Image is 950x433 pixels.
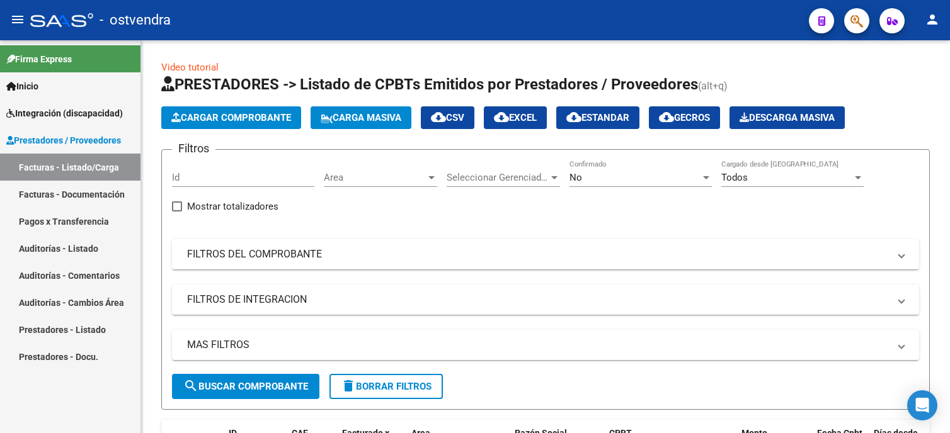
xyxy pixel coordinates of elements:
mat-icon: cloud_download [566,110,581,125]
span: Buscar Comprobante [183,381,308,392]
span: Prestadores / Proveedores [6,133,121,147]
span: Estandar [566,112,629,123]
button: Descarga Masiva [730,106,845,129]
mat-icon: delete [341,378,356,393]
span: Descarga Masiva [740,112,835,123]
button: Gecros [649,106,720,129]
div: Open Intercom Messenger [907,390,937,420]
span: Todos [721,172,748,183]
span: Cargar Comprobante [171,112,291,123]
span: Carga Masiva [321,112,401,123]
mat-icon: cloud_download [431,110,446,125]
span: Inicio [6,79,38,93]
button: Carga Masiva [311,106,411,129]
span: Seleccionar Gerenciador [447,172,549,183]
span: EXCEL [494,112,537,123]
button: Buscar Comprobante [172,374,319,399]
mat-panel-title: FILTROS DE INTEGRACION [187,293,889,306]
a: Video tutorial [161,62,219,73]
mat-expansion-panel-header: MAS FILTROS [172,330,919,360]
span: Firma Express [6,52,72,66]
button: Cargar Comprobante [161,106,301,129]
mat-icon: menu [10,12,25,27]
span: (alt+q) [698,80,728,92]
app-download-masive: Descarga masiva de comprobantes (adjuntos) [730,106,845,129]
mat-panel-title: FILTROS DEL COMPROBANTE [187,247,889,261]
mat-icon: person [925,12,940,27]
button: CSV [421,106,474,129]
span: CSV [431,112,464,123]
span: - ostvendra [100,6,171,34]
span: PRESTADORES -> Listado de CPBTs Emitidos por Prestadores / Proveedores [161,76,698,93]
mat-icon: search [183,378,198,393]
span: Area [324,172,426,183]
mat-expansion-panel-header: FILTROS DE INTEGRACION [172,284,919,315]
h3: Filtros [172,140,215,157]
button: Estandar [556,106,639,129]
span: Mostrar totalizadores [187,199,278,214]
span: No [569,172,582,183]
mat-icon: cloud_download [494,110,509,125]
button: Borrar Filtros [329,374,443,399]
button: EXCEL [484,106,547,129]
span: Borrar Filtros [341,381,432,392]
span: Integración (discapacidad) [6,106,123,120]
mat-icon: cloud_download [659,110,674,125]
span: Gecros [659,112,710,123]
mat-expansion-panel-header: FILTROS DEL COMPROBANTE [172,239,919,269]
mat-panel-title: MAS FILTROS [187,338,889,352]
